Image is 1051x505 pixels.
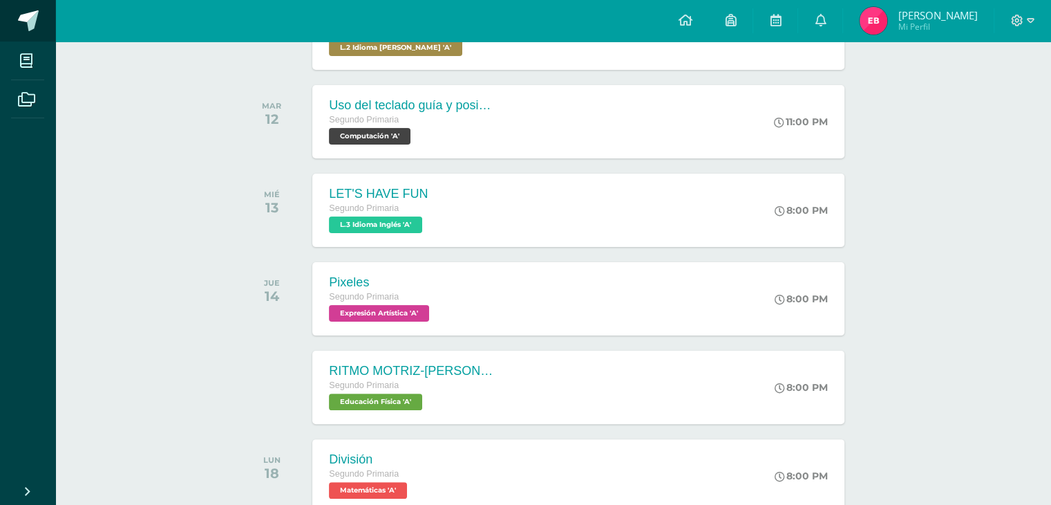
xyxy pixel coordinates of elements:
[775,293,828,305] div: 8:00 PM
[774,116,828,128] div: 11:00 PM
[329,292,399,302] span: Segundo Primaria
[264,278,280,288] div: JUE
[329,217,422,233] span: L.3 Idioma Inglés 'A'
[329,452,410,467] div: División
[262,101,281,111] div: MAR
[263,465,281,481] div: 18
[329,115,399,125] span: Segundo Primaria
[775,381,828,394] div: 8:00 PM
[329,364,495,378] div: RITMO MOTRIZ-[PERSON_NAME] Y LIDERAZGO COMUNITARIO
[329,469,399,479] span: Segundo Primaria
[329,394,422,410] span: Educación Física 'A'
[329,203,399,213] span: Segundo Primaria
[329,380,399,390] span: Segundo Primaria
[329,482,407,499] span: Matemáticas 'A'
[860,7,887,35] img: 94bf75ea2e09b9ef851cf4077758348d.png
[263,455,281,465] div: LUN
[329,39,462,56] span: L.2 Idioma Maya Kaqchikel 'A'
[329,275,433,290] div: Pixeles
[329,305,429,322] span: Expresión Artística 'A'
[775,204,828,217] div: 8:00 PM
[264,288,280,304] div: 14
[898,21,977,33] span: Mi Perfil
[898,8,977,22] span: [PERSON_NAME]
[775,470,828,482] div: 8:00 PM
[264,199,280,216] div: 13
[264,190,280,199] div: MIÉ
[329,98,495,113] div: Uso del teclado guía y posicionamiento de manos [PERSON_NAME]
[329,128,410,145] span: Computación 'A'
[262,111,281,127] div: 12
[329,187,428,201] div: LET'S HAVE FUN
